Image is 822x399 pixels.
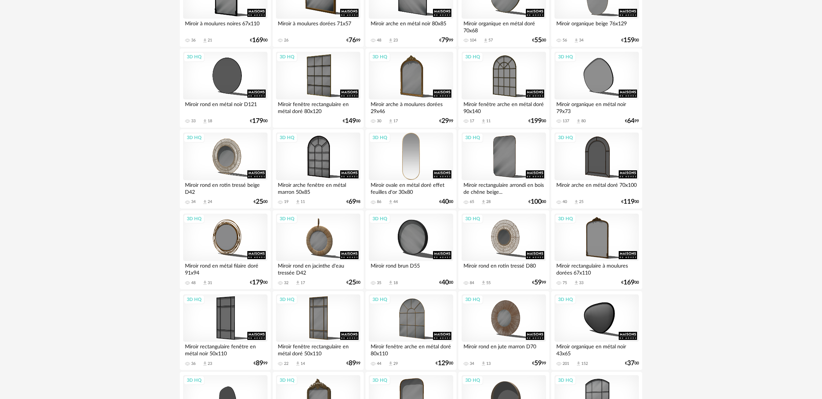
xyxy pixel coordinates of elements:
a: 3D HQ Miroir rond en jute marron D70 34 Download icon 13 €5999 [458,291,549,370]
span: 40 [441,199,449,204]
div: € 00 [254,199,268,204]
div: 57 [488,38,493,43]
div: € 99 [532,361,546,366]
div: 17 [301,280,305,286]
span: 59 [534,280,542,285]
div: 11 [486,119,491,124]
div: Miroir ovale en métal doré effet feuilles d'or 30x80 [369,180,453,195]
div: 23 [393,38,398,43]
div: Miroir rectangulaire fenêtre en métal noir 50x110 [183,342,268,356]
span: 169 [252,38,263,43]
div: € 00 [439,199,453,204]
div: 3D HQ [276,214,298,224]
div: Miroir arche fenêtre en métal marron 50x85 [276,180,360,195]
div: Miroir rond brun D55 [369,261,453,276]
div: 19 [284,199,288,204]
div: 22 [284,361,288,366]
div: Miroir rond en rotin tressé beige D42 [183,180,268,195]
span: Download icon [481,280,486,286]
div: 34 [470,361,474,366]
div: € 99 [532,280,546,285]
div: 3D HQ [462,295,483,304]
div: € 00 [343,119,360,124]
a: 3D HQ Miroir fenêtre arche en métal doré 90x140 17 Download icon 11 €19900 [458,48,549,128]
div: € 00 [250,119,268,124]
div: 3D HQ [369,376,390,385]
div: 18 [208,119,212,124]
span: 25 [349,280,356,285]
div: Miroir rond en rotin tressé D80 [462,261,546,276]
div: 55 [486,280,491,286]
a: 3D HQ Miroir arche fenêtre en métal marron 50x85 19 Download icon 11 €6998 [273,129,364,208]
div: Miroir rectangulaire arrondi en bois de chêne beige... [462,180,546,195]
div: 25 [579,199,583,204]
div: 34 [579,38,583,43]
a: 3D HQ Miroir rond en métal filaire doré 91x94 48 Download icon 31 €17900 [180,210,271,290]
div: Miroir organique en métal doré 70x68 [462,19,546,33]
div: Miroir rond en jacinthe d'eau tressée D42 [276,261,360,276]
div: Miroir rond en jute marron D70 [462,342,546,356]
div: 152 [581,361,588,366]
span: Download icon [202,38,208,43]
span: 169 [623,280,634,285]
span: 100 [531,199,542,204]
span: 25 [256,199,263,204]
span: Download icon [295,361,301,366]
div: Miroir arche en métal doré 70x100 [554,180,639,195]
span: Download icon [388,361,393,366]
div: 3D HQ [369,52,390,62]
div: 36 [191,361,196,366]
span: 129 [438,361,449,366]
span: 29 [441,119,449,124]
span: Download icon [388,38,393,43]
div: € 99 [625,119,639,124]
a: 3D HQ Miroir rectangulaire fenêtre en métal noir 50x110 36 Download icon 23 €8999 [180,291,271,370]
div: 3D HQ [183,376,205,385]
div: 44 [393,199,398,204]
div: 3D HQ [276,52,298,62]
div: 33 [579,280,583,286]
span: Download icon [574,280,579,286]
span: Download icon [481,361,486,366]
div: 80 [581,119,586,124]
span: Download icon [574,199,579,205]
div: € 99 [439,38,453,43]
a: 3D HQ Miroir rond brun D55 35 Download icon 18 €4000 [365,210,457,290]
div: € 99 [439,119,453,124]
span: Download icon [574,38,579,43]
div: 3D HQ [555,214,576,224]
div: 104 [470,38,476,43]
div: Miroir organique beige 76x129 [554,19,639,33]
span: 79 [441,38,449,43]
div: 18 [393,280,398,286]
a: 3D HQ Miroir rectangulaire arrondi en bois de chêne beige... 65 Download icon 28 €10000 [458,129,549,208]
div: 36 [191,38,196,43]
div: 3D HQ [555,376,576,385]
div: Miroir organique en métal noir 43x65 [554,342,639,356]
div: 3D HQ [183,52,205,62]
div: Miroir organique en métal noir 79x73 [554,99,639,114]
a: 3D HQ Miroir rond en rotin tressé D80 84 Download icon 55 €5999 [458,210,549,290]
div: Miroir fenêtre rectangulaire en métal doré 50x110 [276,342,360,356]
div: 3D HQ [369,133,390,142]
span: Download icon [202,199,208,205]
span: Download icon [481,199,486,205]
span: 76 [349,38,356,43]
div: 56 [563,38,567,43]
span: 59 [534,361,542,366]
div: 14 [301,361,305,366]
div: 32 [284,280,288,286]
div: 29 [393,361,398,366]
div: 3D HQ [276,295,298,304]
div: 75 [563,280,567,286]
a: 3D HQ Miroir rond en jacinthe d'eau tressée D42 32 Download icon 17 €2500 [273,210,364,290]
div: 11 [301,199,305,204]
span: 159 [623,38,634,43]
span: Download icon [202,280,208,286]
div: € 98 [346,199,360,204]
div: € 99 [254,361,268,366]
div: 86 [377,199,381,204]
div: 3D HQ [369,214,390,224]
div: Miroir rond en métal filaire doré 91x94 [183,261,268,276]
div: 31 [208,280,212,286]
